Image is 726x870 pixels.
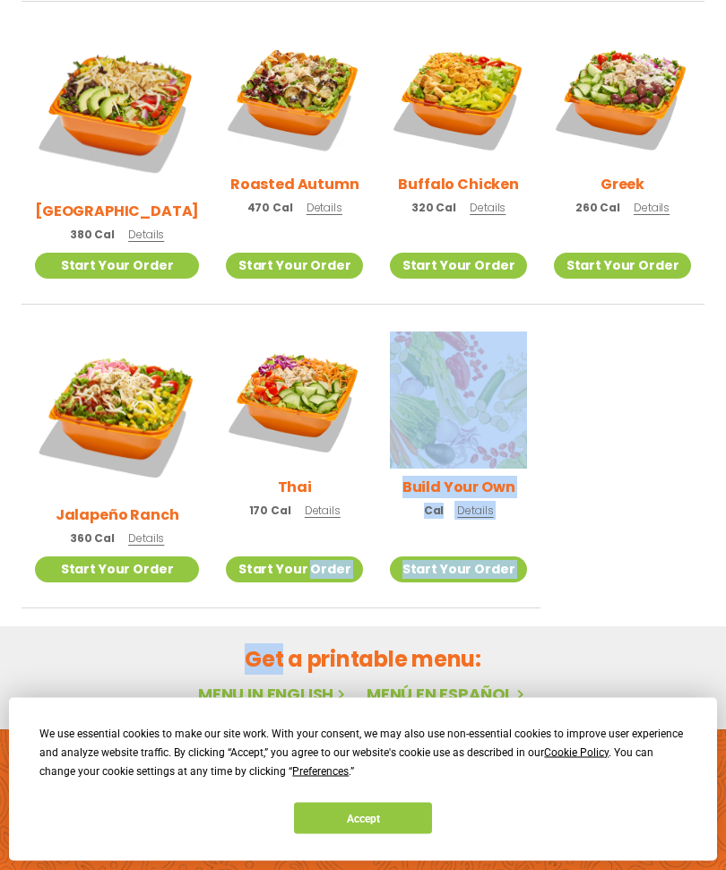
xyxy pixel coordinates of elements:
[249,504,291,520] span: 170 Cal
[601,174,644,196] h2: Greek
[226,254,363,280] a: Start Your Order
[634,201,670,216] span: Details
[575,201,620,217] span: 260 Cal
[294,803,432,834] button: Accept
[226,557,363,583] a: Start Your Order
[226,30,363,167] img: Product photo for Roasted Autumn Salad
[390,557,527,583] a: Start Your Order
[35,201,199,223] h2: [GEOGRAPHIC_DATA]
[305,504,341,519] span: Details
[22,644,704,676] h2: Get a printable menu:
[70,228,115,244] span: 380 Cal
[554,30,691,167] img: Product photo for Greek Salad
[35,254,199,280] a: Start Your Order
[9,698,717,861] div: Cookie Consent Prompt
[128,228,164,243] span: Details
[35,30,199,194] img: Product photo for BBQ Ranch Salad
[307,201,342,216] span: Details
[390,332,527,469] img: Product photo for Build Your Own
[554,254,691,280] a: Start Your Order
[402,477,515,499] h2: Build Your Own
[70,531,115,547] span: 360 Cal
[544,746,609,759] span: Cookie Policy
[390,254,527,280] a: Start Your Order
[470,201,506,216] span: Details
[230,174,359,196] h2: Roasted Autumn
[411,201,456,217] span: 320 Cal
[390,30,527,167] img: Product photo for Buffalo Chicken Salad
[56,504,179,527] h2: Jalapeño Ranch
[35,332,199,496] img: Product photo for Jalapeño Ranch Salad
[35,557,199,583] a: Start Your Order
[39,725,686,781] div: We use essential cookies to make our site work. With your consent, we may also use non-essential ...
[292,765,349,778] span: Preferences
[198,684,349,706] a: Menu in English
[398,174,519,196] h2: Buffalo Chicken
[457,504,493,519] span: Details
[424,504,445,520] span: Cal
[278,477,312,499] h2: Thai
[367,684,528,706] a: Menú en español
[226,332,363,469] img: Product photo for Thai Salad
[128,531,164,547] span: Details
[247,201,293,217] span: 470 Cal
